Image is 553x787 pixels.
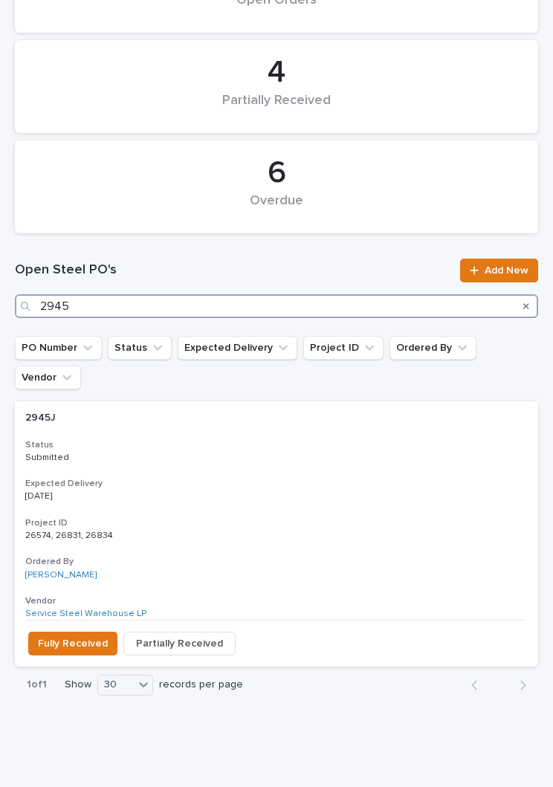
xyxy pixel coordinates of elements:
a: 2945J2945J StatusSubmittedExpected Delivery[DATE]Project ID26574, 26831, 2683426574, 26831, 26834... [15,401,538,667]
h3: Expected Delivery [25,478,528,490]
span: Partially Received [136,635,223,652]
p: 1 of 1 [15,667,59,703]
p: Submitted [25,453,149,463]
button: Vendor [15,366,81,389]
div: 4 [40,54,513,91]
h1: Open Steel PO's [15,262,451,279]
p: [DATE] [25,491,149,502]
h3: Vendor [25,595,528,607]
h3: Ordered By [25,556,528,568]
a: Service Steel Warehouse LP [25,609,146,619]
p: 26574, 26831, 26834 [25,528,116,541]
h3: Project ID [25,517,528,529]
a: Add New [460,259,538,282]
div: 30 [98,676,134,693]
button: Fully Received [28,632,117,655]
span: Add New [485,265,528,276]
span: Fully Received [38,635,108,652]
input: Search [15,294,538,318]
p: Show [65,678,91,691]
button: Partially Received [123,632,236,655]
button: Project ID [303,336,384,360]
p: 2945J [25,409,59,424]
div: Overdue [40,193,513,224]
button: Next [499,678,538,692]
button: Status [108,336,172,360]
button: Expected Delivery [178,336,297,360]
p: records per page [159,678,243,691]
div: Partially Received [40,93,513,124]
div: 6 [40,155,513,192]
a: [PERSON_NAME] [25,570,97,580]
h3: Status [25,439,528,451]
button: PO Number [15,336,102,360]
button: Ordered By [389,336,476,360]
button: Back [459,678,499,692]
